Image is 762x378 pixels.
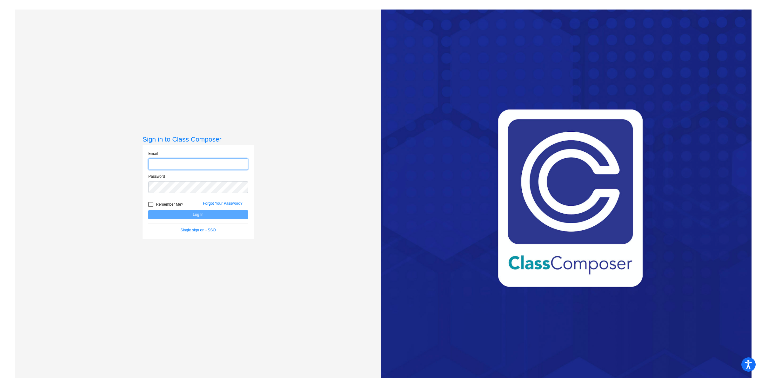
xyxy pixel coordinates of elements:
span: Remember Me? [156,201,183,208]
a: Single sign on - SSO [180,228,216,232]
a: Forgot Your Password? [203,201,243,206]
label: Password [148,174,165,179]
h3: Sign in to Class Composer [143,135,254,143]
button: Log In [148,210,248,219]
label: Email [148,151,158,156]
